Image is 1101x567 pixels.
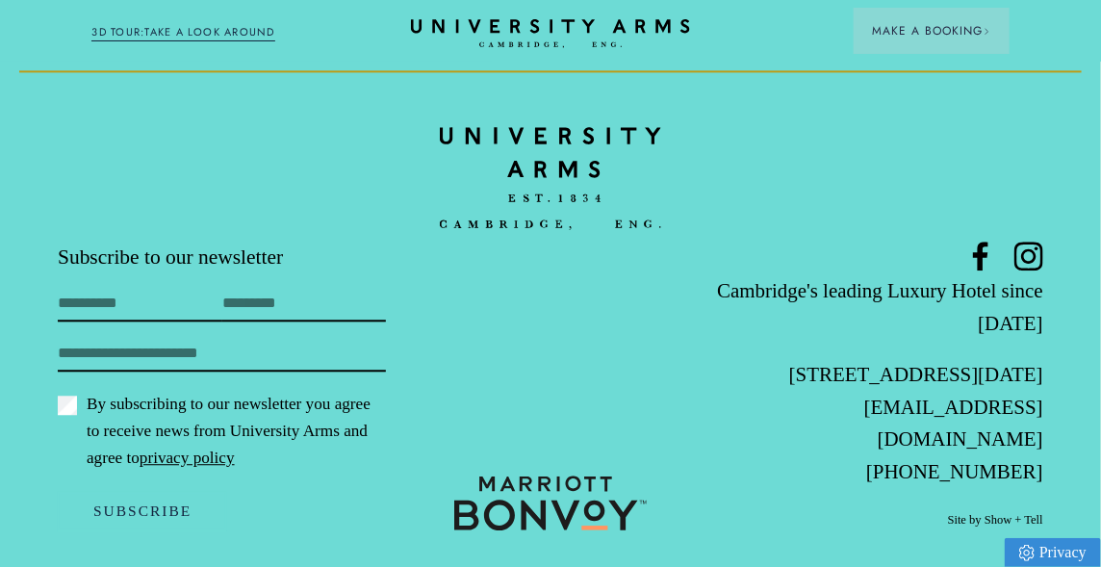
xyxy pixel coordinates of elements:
[873,22,990,39] span: Make a Booking
[1014,242,1043,271] a: Instagram
[715,275,1043,340] p: Cambridge's leading Luxury Hotel since [DATE]
[58,396,77,415] input: By subscribing to our newsletter you agree to receive news from University Arms and agree topriva...
[454,476,647,530] img: 0b373a9250846ddb45707c9c41e4bd95.svg
[58,491,227,530] button: Subscribe
[140,449,235,467] a: privacy policy
[854,8,1010,54] button: Make a BookingArrow icon
[91,24,275,41] a: 3D TOUR:TAKE A LOOK AROUND
[984,28,990,35] img: Arrow icon
[58,391,386,472] label: By subscribing to our newsletter you agree to receive news from University Arms and agree to
[440,114,661,243] img: bc90c398f2f6aa16c3ede0e16ee64a97.svg
[715,359,1043,392] p: [STREET_ADDRESS][DATE]
[948,512,1043,529] a: Site by Show + Tell
[1005,538,1101,567] a: Privacy
[966,242,995,271] a: Facebook
[58,244,386,271] p: Subscribe to our newsletter
[866,460,1043,483] a: [PHONE_NUMBER]
[1019,545,1035,561] img: Privacy
[864,396,1043,451] a: [EMAIL_ADDRESS][DOMAIN_NAME]
[440,114,661,242] a: Home
[411,19,690,49] a: Home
